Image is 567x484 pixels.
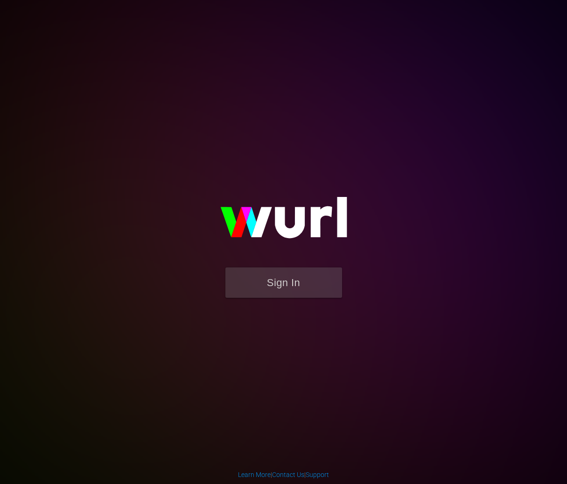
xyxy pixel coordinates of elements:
[306,471,329,478] a: Support
[272,471,304,478] a: Contact Us
[238,470,329,479] div: | |
[238,471,271,478] a: Learn More
[190,177,377,267] img: wurl-logo-on-black-223613ac3d8ba8fe6dc639794a292ebdb59501304c7dfd60c99c58986ef67473.svg
[225,267,342,298] button: Sign In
